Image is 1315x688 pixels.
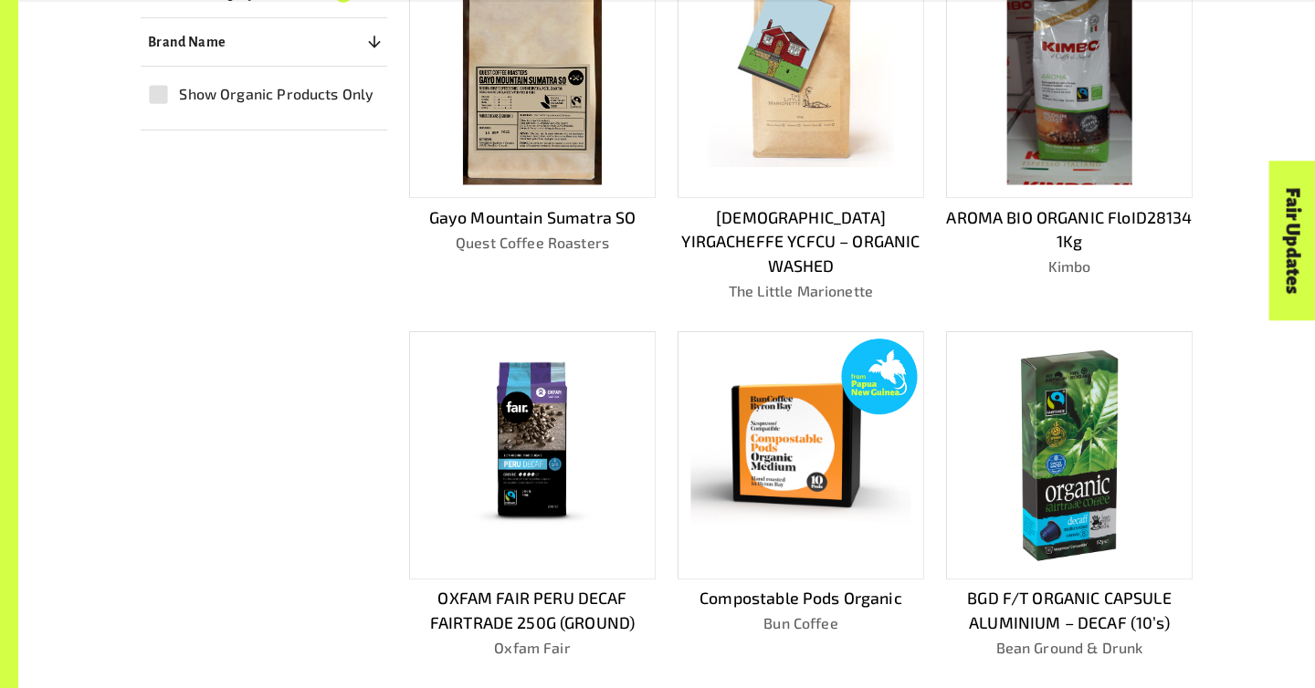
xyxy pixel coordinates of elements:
p: Kimbo [946,255,1193,277]
a: OXFAM FAIR PERU DECAF FAIRTRADE 250G (GROUND)Oxfam Fair [409,331,656,659]
button: Brand Name [141,26,387,58]
p: AROMA BIO ORGANIC FloID28134 1Kg [946,205,1193,254]
span: Show Organic Products Only [179,83,373,105]
p: Bean Ground & Drunk [946,637,1193,659]
p: BGD F/T ORGANIC CAPSULE ALUMINIUM – DECAF (10’s) [946,586,1193,634]
p: Brand Name [148,31,226,53]
p: Bun Coffee [678,612,924,634]
p: OXFAM FAIR PERU DECAF FAIRTRADE 250G (GROUND) [409,586,656,634]
p: Gayo Mountain Sumatra SO [409,205,656,230]
a: Compostable Pods OrganicBun Coffee [678,331,924,659]
p: Compostable Pods Organic [678,586,924,610]
p: Oxfam Fair [409,637,656,659]
a: BGD F/T ORGANIC CAPSULE ALUMINIUM – DECAF (10’s)Bean Ground & Drunk [946,331,1193,659]
p: The Little Marionette [678,280,924,302]
p: Quest Coffee Roasters [409,232,656,254]
p: [DEMOGRAPHIC_DATA] YIRGACHEFFE YCFCU – ORGANIC WASHED [678,205,924,278]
